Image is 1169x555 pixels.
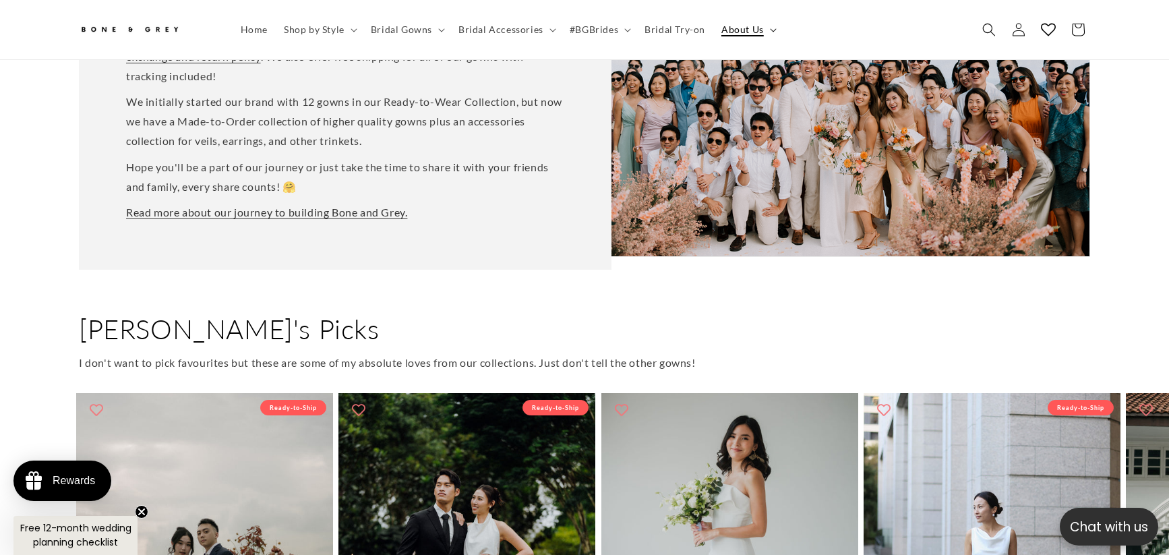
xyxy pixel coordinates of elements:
summary: Bridal Accessories [450,16,562,44]
span: Free 12-month wedding planning checklist [20,521,131,549]
span: Shop by Style [284,24,344,36]
summary: #BGBrides [562,16,636,44]
p: Chat with us [1060,517,1158,537]
a: fair exchange and return policy [126,30,529,63]
div: Rewards [53,475,95,487]
span: Bridal Accessories [458,24,543,36]
img: Bone and Grey Bridal [79,19,180,41]
button: Add to wishlist [870,397,897,423]
button: Add to wishlist [1133,397,1160,423]
div: Free 12-month wedding planning checklistClose teaser [13,516,138,555]
button: Add to wishlist [345,397,372,423]
span: Bridal Gowns [371,24,432,36]
p: Hope you'll be a part of our journey or just take the time to share it with your friends and fami... [126,158,564,197]
summary: Search [974,15,1004,45]
button: Add to wishlist [83,397,110,423]
button: Close teaser [135,505,148,519]
a: Read more about our journey to building Bone and Grey. [126,206,407,218]
button: Open chatbox [1060,508,1158,546]
a: Home [233,16,276,44]
h2: [PERSON_NAME]'s Picks [79,312,1090,347]
span: Home [241,24,268,36]
summary: About Us [713,16,782,44]
span: Bridal Try-on [645,24,705,36]
summary: Shop by Style [276,16,363,44]
button: Add to wishlist [608,397,635,423]
span: #BGBrides [570,24,618,36]
a: Bone and Grey Bridal [74,13,219,46]
p: I don't want to pick favourites but these are some of my absolute loves from our collections. Jus... [79,353,1090,373]
a: Bridal Try-on [636,16,713,44]
p: We know making a big purchase online can be daunting. That's why we have a . We also offer free s... [126,28,564,86]
span: About Us [721,24,764,36]
summary: Bridal Gowns [363,16,450,44]
p: We initially started our brand with 12 gowns in our Ready-to-Wear Collection, but now we have a M... [126,92,564,150]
